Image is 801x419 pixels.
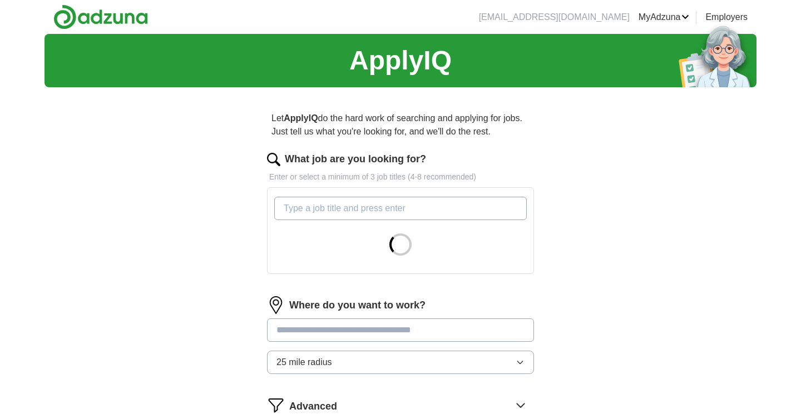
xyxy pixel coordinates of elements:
img: Adzuna logo [53,4,148,29]
img: search.png [267,153,280,166]
img: location.png [267,296,285,314]
p: Enter or select a minimum of 3 job titles (4-8 recommended) [267,171,534,183]
li: [EMAIL_ADDRESS][DOMAIN_NAME] [479,11,630,24]
p: Let do the hard work of searching and applying for jobs. Just tell us what you're looking for, an... [267,107,534,143]
label: What job are you looking for? [285,152,426,167]
a: MyAdzuna [639,11,690,24]
span: Advanced [289,399,337,414]
a: Employers [705,11,748,24]
input: Type a job title and press enter [274,197,527,220]
span: 25 mile radius [276,356,332,369]
strong: ApplyIQ [284,113,318,123]
label: Where do you want to work? [289,298,426,313]
img: filter [267,396,285,414]
button: 25 mile radius [267,351,534,374]
h1: ApplyIQ [349,41,452,81]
